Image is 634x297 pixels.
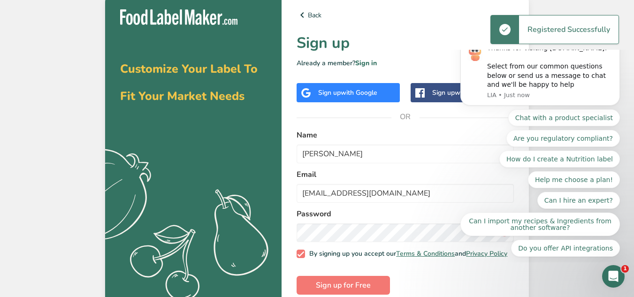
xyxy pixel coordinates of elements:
[297,276,390,295] button: Sign up for Free
[62,60,174,76] button: Quick reply: Chat with a product specialist
[297,208,514,220] label: Password
[396,249,455,258] a: Terms & Conditions
[297,9,514,21] a: Back
[519,15,619,44] div: Registered Successfully
[316,280,371,291] span: Sign up for Free
[14,60,174,207] div: Quick reply options
[297,169,514,180] label: Email
[432,88,499,98] div: Sign up
[305,250,508,258] span: By signing up you accept our and
[602,265,625,288] iframe: Intercom live chat
[297,184,514,203] input: email@example.com
[14,163,174,186] button: Quick reply: Can I import my recipes & Ingredients from another software?
[297,58,514,68] p: Already a member?
[82,122,174,138] button: Quick reply: Help me choose a plan!
[446,50,634,262] iframe: Intercom notifications message
[297,129,514,141] label: Name
[621,265,629,273] span: 1
[297,145,514,163] input: John Doe
[41,41,167,50] p: Message from LIA, sent Just now
[318,88,377,98] div: Sign up
[120,9,237,25] img: Food Label Maker
[391,103,420,131] span: OR
[120,61,258,104] span: Customize Your Label To Fit Your Market Needs
[341,88,377,97] span: with Google
[65,190,174,207] button: Quick reply: Do you offer API integrations
[91,142,174,159] button: Quick reply: Can I hire an expert?
[60,80,174,97] button: Quick reply: Are you regulatory compliant?
[53,101,174,118] button: Quick reply: How do I create a Nutrition label
[297,32,514,54] h1: Sign up
[355,59,377,68] a: Sign in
